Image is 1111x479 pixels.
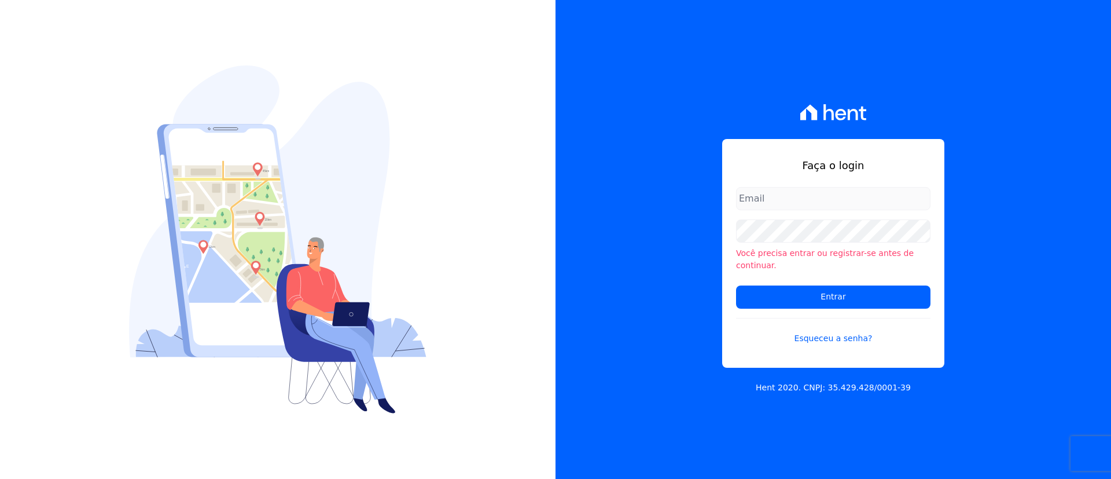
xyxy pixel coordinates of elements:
input: Email [736,187,930,210]
li: Você precisa entrar ou registrar-se antes de continuar. [736,247,930,272]
input: Entrar [736,286,930,309]
p: Hent 2020. CNPJ: 35.429.428/0001-39 [756,382,911,394]
a: Esqueceu a senha? [736,318,930,345]
h1: Faça o login [736,158,930,173]
img: Login [129,65,426,414]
